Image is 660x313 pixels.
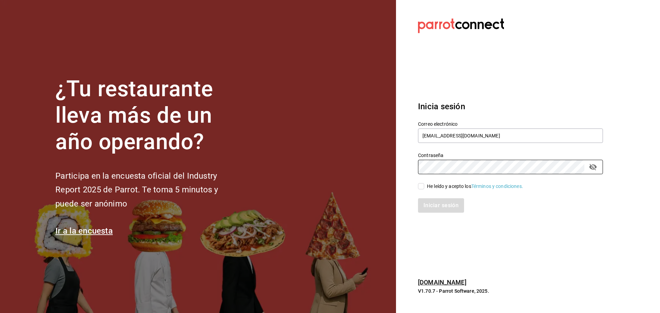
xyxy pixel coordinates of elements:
[418,279,466,286] a: [DOMAIN_NAME]
[418,153,603,158] label: Contraseña
[418,122,603,126] label: Correo electrónico
[471,183,523,189] a: Términos y condiciones.
[55,226,113,236] a: Ir a la encuesta
[418,128,603,143] input: Ingresa tu correo electrónico
[427,183,523,190] div: He leído y acepto los
[418,288,603,294] p: V1.70.7 - Parrot Software, 2025.
[55,169,241,211] h2: Participa en la encuesta oficial del Industry Report 2025 de Parrot. Te toma 5 minutos y puede se...
[418,100,603,113] h3: Inicia sesión
[587,161,599,173] button: passwordField
[55,76,241,155] h1: ¿Tu restaurante lleva más de un año operando?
